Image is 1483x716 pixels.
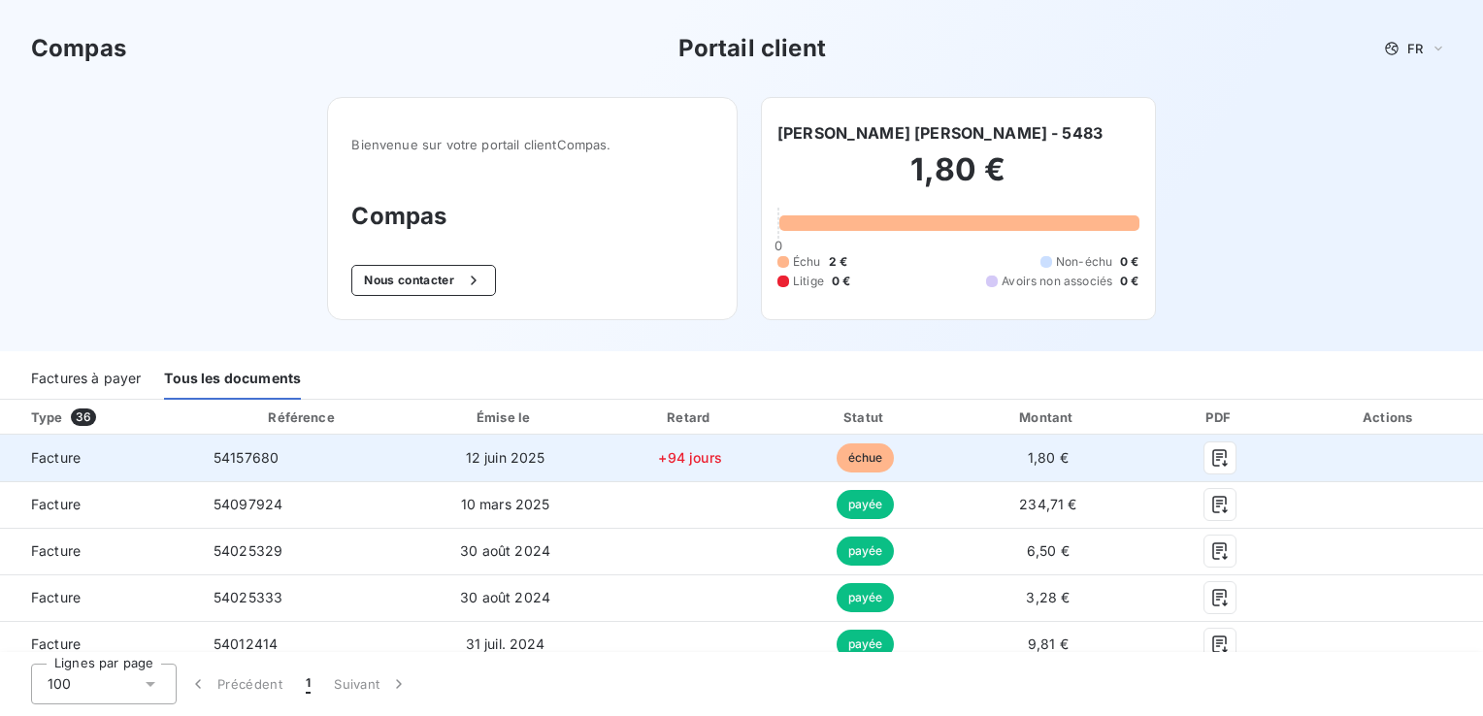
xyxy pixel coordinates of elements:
div: Référence [268,409,334,425]
span: 6,50 € [1027,542,1070,559]
div: Retard [606,407,775,427]
div: Tous les documents [164,359,301,400]
div: PDF [1148,407,1292,427]
button: 1 [294,664,322,704]
span: échue [837,443,895,472]
span: payée [837,490,895,519]
div: Montant [956,407,1140,427]
span: 0 € [1120,253,1138,271]
span: 1 [306,674,311,694]
span: Avoirs non associés [1002,273,1112,290]
span: 2 € [829,253,847,271]
span: Non-échu [1056,253,1112,271]
span: 54025333 [214,589,282,605]
button: Suivant [322,664,420,704]
span: 0 [774,238,782,253]
div: Factures à payer [31,359,141,400]
span: payée [837,583,895,612]
span: 234,71 € [1019,496,1076,512]
span: 10 mars 2025 [461,496,550,512]
div: Actions [1300,407,1479,427]
span: Facture [16,541,182,561]
div: Type [19,407,194,427]
span: 30 août 2024 [460,589,550,605]
span: 1,80 € [1028,449,1069,466]
h3: Compas [351,199,713,234]
h6: [PERSON_NAME] [PERSON_NAME] - 5483 [777,121,1103,145]
span: Litige [793,273,824,290]
h2: 1,80 € [777,150,1139,209]
span: 30 août 2024 [460,542,550,559]
span: 0 € [1120,273,1138,290]
span: 54025329 [214,542,282,559]
span: Échu [793,253,821,271]
span: 9,81 € [1028,635,1069,652]
h3: Compas [31,31,126,66]
span: 12 juin 2025 [466,449,545,466]
span: 54157680 [214,449,279,466]
div: Statut [782,407,947,427]
span: 3,28 € [1026,589,1070,605]
h3: Portail client [678,31,826,66]
span: 54012414 [214,635,278,652]
span: 54097924 [214,496,282,512]
button: Précédent [177,664,294,704]
div: Émise le [412,407,598,427]
span: 31 juil. 2024 [466,635,545,652]
span: 0 € [832,273,850,290]
span: Facture [16,635,182,654]
span: 100 [48,674,71,694]
span: payée [837,537,895,566]
span: Bienvenue sur votre portail client Compas . [351,137,713,152]
button: Nous contacter [351,265,495,296]
span: FR [1407,41,1423,56]
span: Facture [16,448,182,468]
span: payée [837,630,895,659]
span: 36 [71,408,96,426]
span: Facture [16,588,182,607]
span: +94 jours [658,449,721,466]
span: Facture [16,495,182,514]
